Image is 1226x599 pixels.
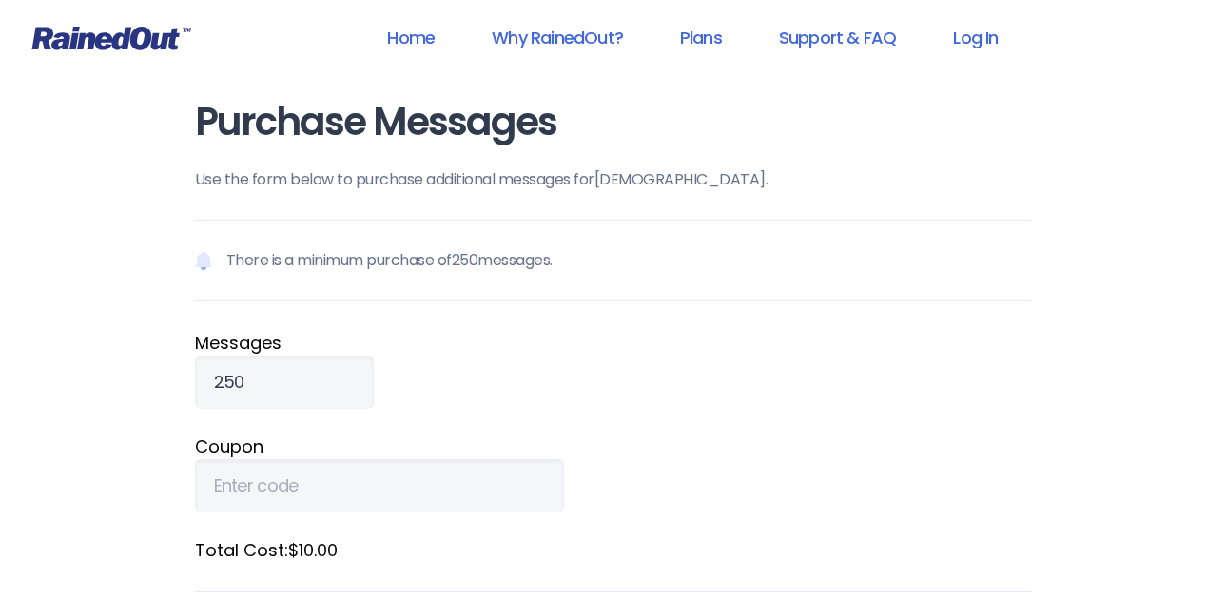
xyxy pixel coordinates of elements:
a: Log In [928,16,1022,59]
a: Plans [655,16,747,59]
a: Home [362,16,459,59]
a: Support & FAQ [754,16,921,59]
p: There is a minimum purchase of 250 messages. [195,220,1032,301]
p: Use the form below to purchase additional messages for [DEMOGRAPHIC_DATA] . [195,168,1032,191]
label: Coupon [195,434,1032,459]
label: Total Cost: $10.00 [195,537,1032,563]
h1: Purchase Messages [195,101,1032,144]
img: Notification icon [195,249,212,272]
a: Why RainedOut? [467,16,648,59]
label: Message s [195,330,1032,356]
input: Qty [195,356,374,409]
input: Enter code [195,459,564,512]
